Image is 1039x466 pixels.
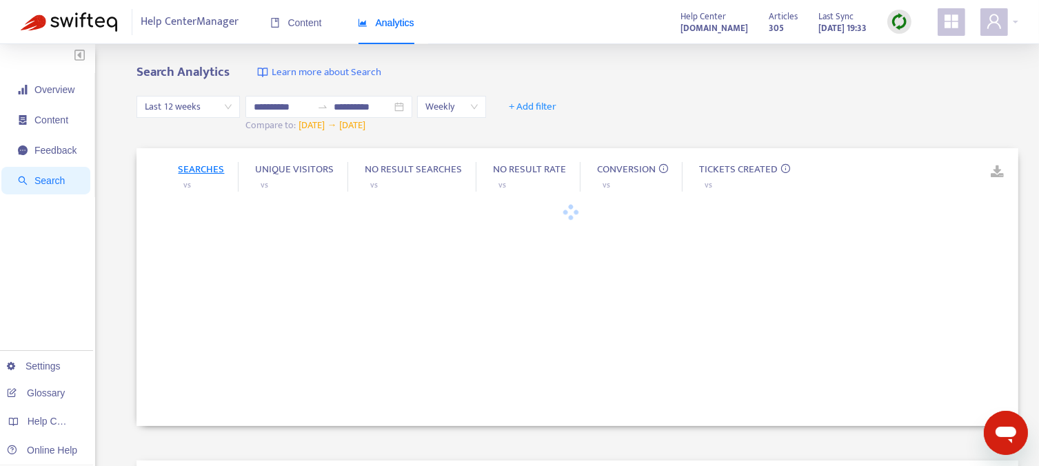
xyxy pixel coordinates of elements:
span: book [270,18,280,28]
span: Weekly [425,97,478,117]
span: → [327,117,336,133]
span: vs [261,178,268,192]
span: UNIQUE VISITORS [255,161,334,178]
span: vs [498,178,506,192]
span: SEARCHES [178,161,224,178]
span: Content [34,114,68,125]
strong: [DATE] 19:33 [818,21,867,36]
span: Help Center Manager [141,9,239,35]
span: area-chart [358,18,367,28]
span: search [18,176,28,185]
span: vs [705,178,712,192]
span: to [317,101,328,112]
a: Online Help [7,445,77,456]
span: Articles [769,9,798,24]
b: Search Analytics [137,61,230,83]
span: vs [603,178,610,192]
span: message [18,145,28,155]
strong: [DOMAIN_NAME] [680,21,748,36]
span: Last Sync [818,9,854,24]
span: Content [270,17,322,28]
span: Compare to: [245,117,296,133]
span: vs [183,178,191,192]
img: Swifteq [21,12,117,32]
span: CONVERSION [597,161,656,178]
span: Feedback [34,145,77,156]
span: NO RESULT RATE [493,161,566,178]
a: [DOMAIN_NAME] [680,20,748,36]
span: Help Centers [28,416,84,427]
span: Last 12 weeks [145,97,232,117]
span: user [986,13,1002,30]
span: Search [34,175,65,186]
img: sync.dc5367851b00ba804db3.png [891,13,908,30]
strong: 305 [769,21,784,36]
img: image-link [257,67,268,78]
button: + Add filter [498,96,567,118]
span: + Add filter [509,99,556,115]
a: Settings [7,361,61,372]
span: Analytics [358,17,414,28]
span: container [18,115,28,125]
span: Overview [34,84,74,95]
span: Learn more about Search [272,65,381,81]
a: Glossary [7,387,65,398]
iframe: Button to launch messaging window [984,411,1028,455]
span: Help Center [680,9,726,24]
span: signal [18,85,28,94]
span: vs [370,178,378,192]
span: swap-right [317,101,328,112]
span: [DATE] [299,117,325,133]
span: NO RESULT SEARCHES [365,161,462,178]
span: TICKETS CREATED [699,161,778,178]
span: [DATE] [339,117,365,133]
a: Learn more about Search [257,65,381,81]
span: appstore [943,13,960,30]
